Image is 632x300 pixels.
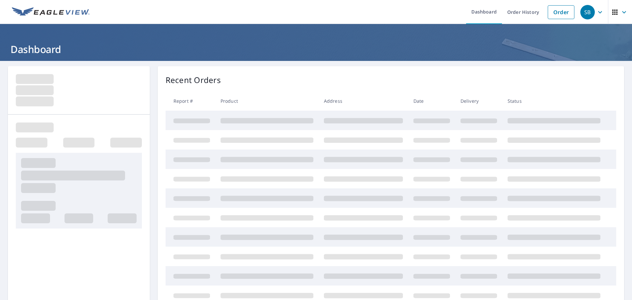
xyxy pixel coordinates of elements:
[548,5,574,19] a: Order
[166,74,221,86] p: Recent Orders
[319,91,408,111] th: Address
[455,91,502,111] th: Delivery
[580,5,595,19] div: SB
[12,7,90,17] img: EV Logo
[166,91,215,111] th: Report #
[215,91,319,111] th: Product
[408,91,455,111] th: Date
[502,91,606,111] th: Status
[8,42,624,56] h1: Dashboard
